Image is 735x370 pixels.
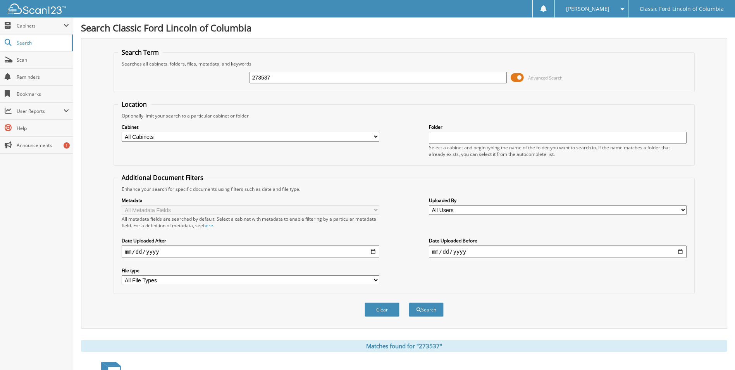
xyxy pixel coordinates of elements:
div: Matches found for "273537" [81,340,727,352]
span: [PERSON_NAME] [566,7,609,11]
legend: Search Term [118,48,163,57]
legend: Location [118,100,151,109]
label: Metadata [122,197,379,204]
label: Uploaded By [429,197,687,204]
span: Search [17,40,68,46]
a: here [203,222,213,229]
span: Advanced Search [528,75,563,81]
div: Select a cabinet and begin typing the name of the folder you want to search in. If the name match... [429,144,687,157]
label: Cabinet [122,124,379,130]
legend: Additional Document Filters [118,173,207,182]
span: Cabinets [17,22,64,29]
span: Classic Ford Lincoln of Columbia [640,7,724,11]
div: Enhance your search for specific documents using filters such as date and file type. [118,186,690,192]
span: Help [17,125,69,131]
span: Bookmarks [17,91,69,97]
button: Clear [365,303,399,317]
label: Date Uploaded After [122,237,379,244]
span: User Reports [17,108,64,114]
span: Announcements [17,142,69,149]
input: end [429,246,687,258]
span: Scan [17,57,69,63]
div: Optionally limit your search to a particular cabinet or folder [118,112,690,119]
div: All metadata fields are searched by default. Select a cabinet with metadata to enable filtering b... [122,216,379,229]
span: Reminders [17,74,69,80]
label: File type [122,267,379,274]
label: Folder [429,124,687,130]
h1: Search Classic Ford Lincoln of Columbia [81,21,727,34]
div: 1 [64,142,70,149]
label: Date Uploaded Before [429,237,687,244]
div: Searches all cabinets, folders, files, metadata, and keywords [118,61,690,67]
img: scan123-logo-white.svg [8,3,66,14]
button: Search [409,303,444,317]
input: start [122,246,379,258]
